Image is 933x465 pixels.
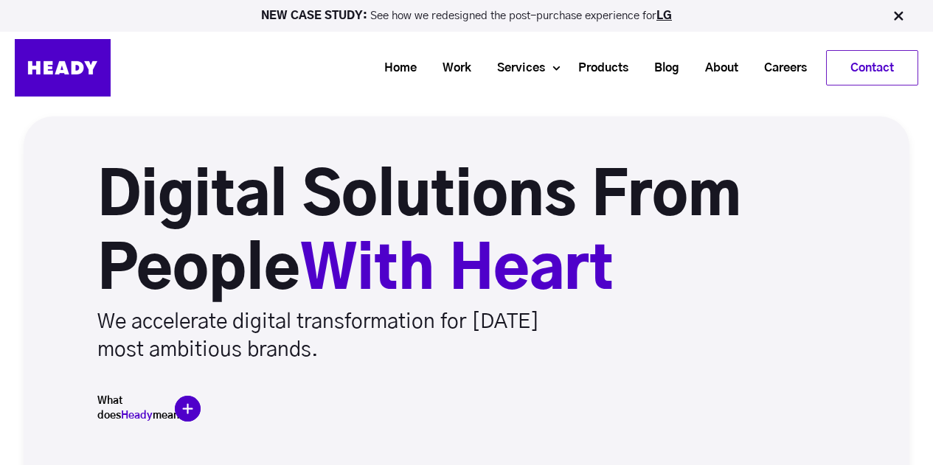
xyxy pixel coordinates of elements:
a: Blog [636,55,687,82]
a: LG [656,10,672,21]
h5: What does mean? [97,394,171,423]
img: plus-icon [175,396,201,422]
p: We accelerate digital transformation for [DATE] most ambitious brands. [97,308,581,364]
span: With Heart [300,242,614,301]
a: About [687,55,746,82]
a: Services [479,55,552,82]
a: Work [424,55,479,82]
a: Contact [827,51,918,85]
span: Heady [121,410,153,421]
p: See how we redesigned the post-purchase experience for [7,10,926,21]
img: Heady_Logo_Web-01 (1) [15,39,111,97]
a: Careers [746,55,814,82]
strong: NEW CASE STUDY: [261,10,370,21]
div: Navigation Menu [125,50,918,85]
a: Home [366,55,424,82]
img: Close Bar [891,9,906,24]
h1: Digital Solutions From People [97,161,879,308]
a: Products [560,55,636,82]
